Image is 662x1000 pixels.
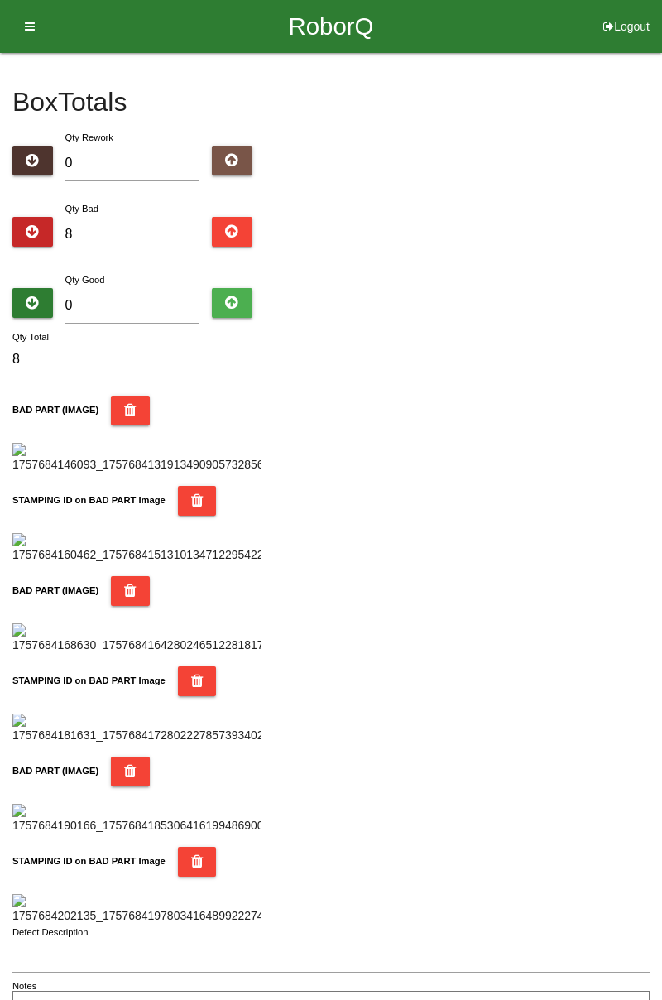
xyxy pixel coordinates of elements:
[12,979,36,993] label: Notes
[65,204,98,214] label: Qty Bad
[12,894,261,925] img: 1757684202135_17576841978034164899222745197490.jpg
[65,275,105,285] label: Qty Good
[12,766,98,776] b: BAD PART (IMAGE)
[178,486,217,516] button: STAMPING ID on BAD PART Image
[12,88,650,117] h4: Box Totals
[111,576,150,606] button: BAD PART (IMAGE)
[12,405,98,415] b: BAD PART (IMAGE)
[12,443,261,474] img: 1757684146093_17576841319134909057328562942969.jpg
[12,585,98,595] b: BAD PART (IMAGE)
[178,666,217,696] button: STAMPING ID on BAD PART Image
[111,396,150,425] button: BAD PART (IMAGE)
[12,675,165,685] b: STAMPING ID on BAD PART Image
[111,757,150,786] button: BAD PART (IMAGE)
[12,714,261,744] img: 1757684181631_17576841728022278573934023296004.jpg
[12,330,49,344] label: Qty Total
[12,495,165,505] b: STAMPING ID on BAD PART Image
[12,856,165,866] b: STAMPING ID on BAD PART Image
[12,533,261,564] img: 1757684160462_17576841513101347122954220787557.jpg
[178,847,217,877] button: STAMPING ID on BAD PART Image
[12,623,261,654] img: 1757684168630_17576841642802465122818175344275.jpg
[12,804,261,834] img: 1757684190166_17576841853064161994869004700813.jpg
[65,132,113,142] label: Qty Rework
[12,925,89,940] label: Defect Description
